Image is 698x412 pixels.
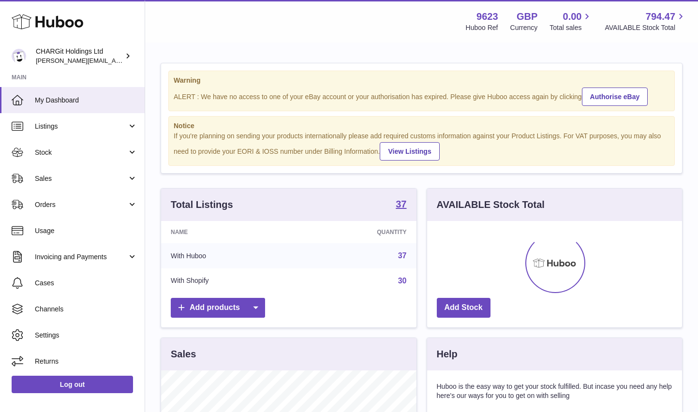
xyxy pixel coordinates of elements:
[35,200,127,209] span: Orders
[174,76,669,85] strong: Warning
[646,10,675,23] span: 794.47
[549,23,593,32] span: Total sales
[35,174,127,183] span: Sales
[605,23,686,32] span: AVAILABLE Stock Total
[161,268,298,294] td: With Shopify
[35,122,127,131] span: Listings
[380,142,439,161] a: View Listings
[398,251,407,260] a: 37
[517,10,537,23] strong: GBP
[605,10,686,32] a: 794.47 AVAILABLE Stock Total
[437,198,545,211] h3: AVAILABLE Stock Total
[35,357,137,366] span: Returns
[549,10,593,32] a: 0.00 Total sales
[466,23,498,32] div: Huboo Ref
[35,305,137,314] span: Channels
[35,252,127,262] span: Invoicing and Payments
[582,88,648,106] a: Authorise eBay
[510,23,538,32] div: Currency
[398,277,407,285] a: 30
[396,199,406,209] strong: 37
[35,96,137,105] span: My Dashboard
[35,148,127,157] span: Stock
[437,298,490,318] a: Add Stock
[171,348,196,361] h3: Sales
[35,279,137,288] span: Cases
[174,86,669,106] div: ALERT : We have no access to one of your eBay account or your authorisation has expired. Please g...
[35,331,137,340] span: Settings
[437,382,673,400] p: Huboo is the easy way to get your stock fulfilled. But incase you need any help here's our ways f...
[437,348,458,361] h3: Help
[12,49,26,63] img: francesca@chargit.co.uk
[476,10,498,23] strong: 9623
[171,298,265,318] a: Add products
[563,10,582,23] span: 0.00
[161,243,298,268] td: With Huboo
[171,198,233,211] h3: Total Listings
[298,221,416,243] th: Quantity
[36,57,194,64] span: [PERSON_NAME][EMAIL_ADDRESS][DOMAIN_NAME]
[396,199,406,211] a: 37
[12,376,133,393] a: Log out
[174,132,669,161] div: If you're planning on sending your products internationally please add required customs informati...
[35,226,137,235] span: Usage
[174,121,669,131] strong: Notice
[161,221,298,243] th: Name
[36,47,123,65] div: CHARGit Holdings Ltd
